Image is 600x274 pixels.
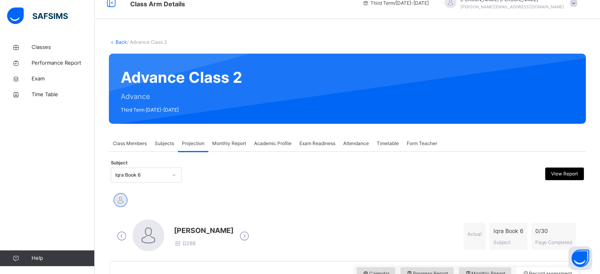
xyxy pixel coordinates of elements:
[32,91,95,99] span: Time Table
[568,246,592,270] button: Open asap
[254,140,292,147] span: Academic Profile
[493,239,510,245] span: Subject
[127,39,167,45] span: / Advance Class 2
[299,140,335,147] span: Exam Readiness
[467,231,482,237] span: Actual
[377,140,399,147] span: Timetable
[32,43,95,51] span: Classes
[7,7,68,24] img: safsims
[535,239,572,245] span: Page Completed
[551,170,578,177] span: View Report
[32,254,94,262] span: Help
[212,140,246,147] span: Monthly Report
[111,160,127,166] span: Subject
[493,227,523,235] span: Iqra Book 6
[32,59,95,67] span: Performance Report
[116,39,127,45] a: Back
[460,4,564,9] span: [PERSON_NAME][EMAIL_ADDRESS][DOMAIN_NAME]
[32,75,95,83] span: Exam
[343,140,369,147] span: Attendance
[174,225,234,236] span: [PERSON_NAME]
[407,140,437,147] span: Form Teacher
[155,140,174,147] span: Subjects
[174,240,196,246] span: D286
[535,227,572,235] span: 0 / 30
[182,140,204,147] span: Projection
[113,140,147,147] span: Class Members
[115,171,167,179] div: Iqra Book 6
